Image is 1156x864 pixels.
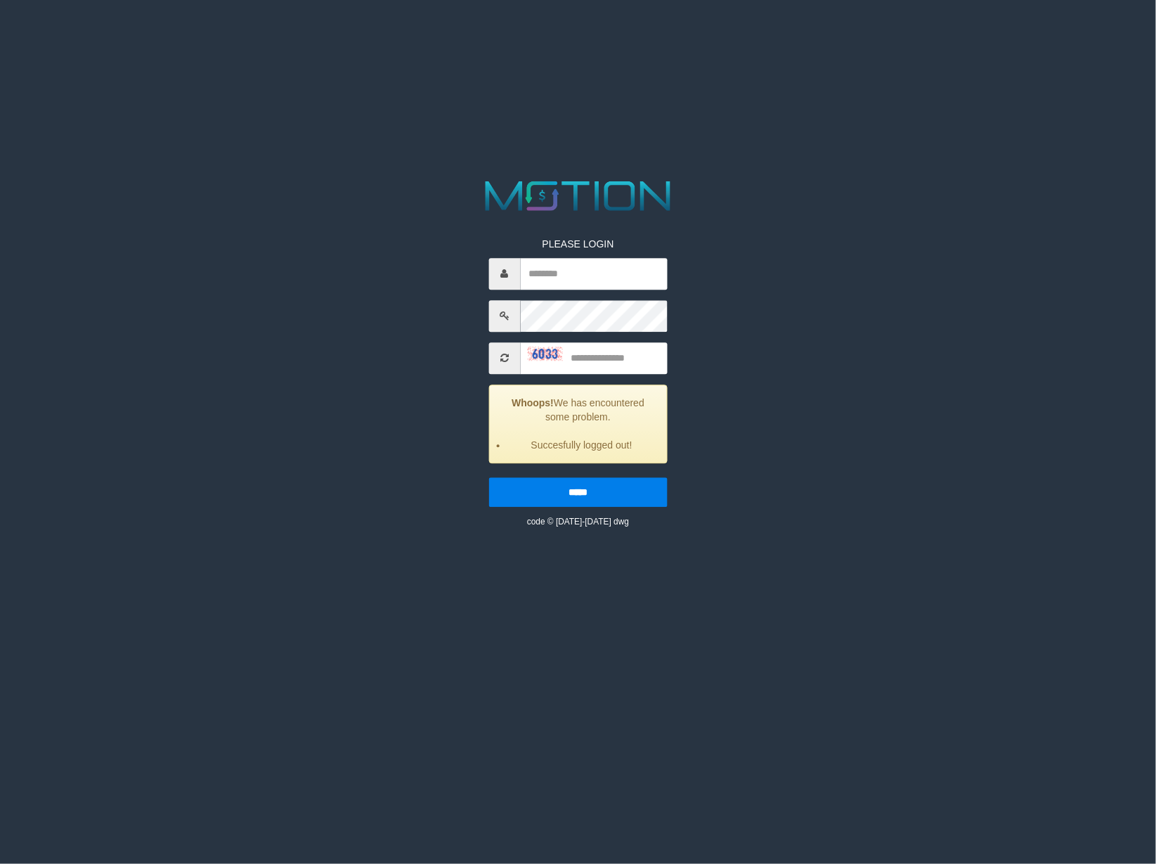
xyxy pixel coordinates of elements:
small: code © [DATE]-[DATE] dwg [527,517,629,527]
li: Succesfully logged out! [507,438,656,452]
div: We has encountered some problem. [488,385,667,463]
p: PLEASE LOGIN [488,237,667,251]
img: captcha [527,347,562,361]
img: MOTION_logo.png [477,176,680,216]
strong: Whoops! [512,397,554,408]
